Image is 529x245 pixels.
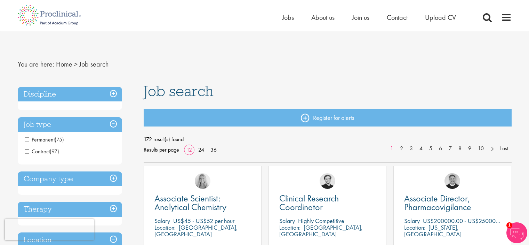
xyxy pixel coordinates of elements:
[56,60,72,69] a: breadcrumb link
[474,145,487,153] a: 10
[154,194,251,212] a: Associate Scientist: Analytical Chemistry
[154,217,170,225] span: Salary
[25,148,59,155] span: Contract
[279,223,300,231] span: Location:
[18,60,54,69] span: You are here:
[404,223,462,238] p: [US_STATE], [GEOGRAPHIC_DATA]
[506,222,527,243] img: Chatbot
[352,13,369,22] a: Join us
[425,13,456,22] a: Upload CV
[196,146,207,153] a: 24
[154,192,226,213] span: Associate Scientist: Analytical Chemistry
[497,145,512,153] a: Last
[404,223,425,231] span: Location:
[208,146,219,153] a: 36
[5,219,94,240] iframe: reCAPTCHA
[74,60,78,69] span: >
[279,223,363,238] p: [GEOGRAPHIC_DATA], [GEOGRAPHIC_DATA]
[195,173,210,189] img: Shannon Briggs
[154,223,176,231] span: Location:
[311,13,335,22] a: About us
[416,145,426,153] a: 4
[435,145,446,153] a: 6
[25,148,50,155] span: Contract
[426,145,436,153] a: 5
[18,171,122,186] h3: Company type
[387,145,397,153] a: 1
[154,223,238,238] p: [GEOGRAPHIC_DATA], [GEOGRAPHIC_DATA]
[144,145,179,155] span: Results per page
[445,145,455,153] a: 7
[387,13,408,22] a: Contact
[173,217,234,225] p: US$45 - US$52 per hour
[79,60,109,69] span: Job search
[144,134,512,145] span: 172 result(s) found
[404,217,420,225] span: Salary
[279,217,295,225] span: Salary
[404,192,471,213] span: Associate Director, Pharmacovigilance
[279,192,339,213] span: Clinical Research Coordinator
[404,194,500,212] a: Associate Director, Pharmacovigilance
[55,136,64,143] span: (75)
[506,222,512,228] span: 1
[298,217,344,225] p: Highly Competitive
[18,202,122,217] h3: Therapy
[396,145,407,153] a: 2
[320,173,335,189] img: Nico Kohlwes
[18,87,122,102] h3: Discipline
[144,82,214,100] span: Job search
[144,109,512,127] a: Register for alerts
[444,173,460,189] img: Bo Forsen
[282,13,294,22] a: Jobs
[455,145,465,153] a: 8
[406,145,416,153] a: 3
[50,148,59,155] span: (97)
[25,136,64,143] span: Permanent
[25,136,55,143] span: Permanent
[18,117,122,132] h3: Job type
[279,194,376,212] a: Clinical Research Coordinator
[465,145,475,153] a: 9
[184,146,194,153] a: 12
